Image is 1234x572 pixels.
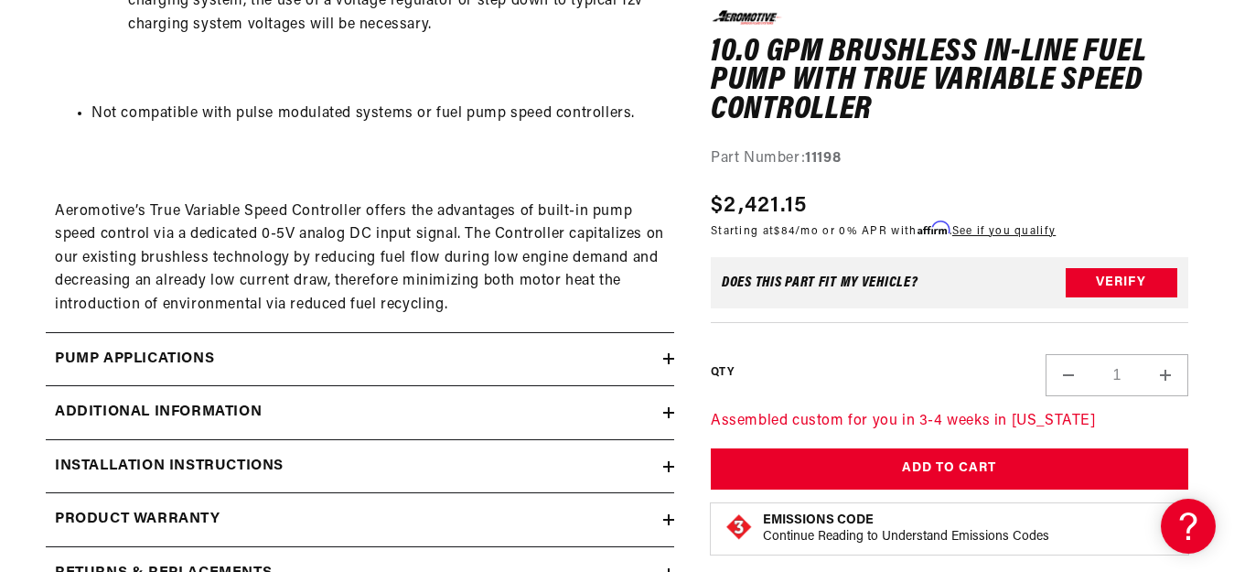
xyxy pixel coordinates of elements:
[917,221,950,235] span: Affirm
[711,411,1188,435] p: Assembled custom for you in 3-4 weeks in [US_STATE]
[722,276,918,291] div: Does This part fit My vehicle?
[55,153,665,317] p: Aeromotive’s True Variable Speed Controller offers the advantages of built-in pump speed control ...
[763,513,1049,545] button: Emissions CodeContinue Reading to Understand Emissions Codes
[763,529,1049,545] p: Continue Reading to Understand Emissions Codes
[952,226,1056,237] a: See if you qualify - Learn more about Affirm Financing (opens in modal)
[724,513,754,542] img: Emissions code
[55,401,262,425] h2: Additional information
[55,348,214,372] h2: Pump Applications
[55,455,284,479] h2: Installation Instructions
[763,513,874,527] strong: Emissions Code
[711,222,1056,240] p: Starting at /mo or 0% APR with .
[711,189,808,222] span: $2,421.15
[805,152,841,167] strong: 11198
[46,440,674,493] summary: Installation Instructions
[46,493,674,546] summary: Product warranty
[46,333,674,386] summary: Pump Applications
[1066,269,1177,298] button: Verify
[711,148,1188,172] div: Part Number:
[711,38,1188,125] h1: 10.0 GPM Brushless In-Line Fuel Pump with True Variable Speed Controller
[46,386,674,439] summary: Additional information
[774,226,795,237] span: $84
[91,103,665,126] li: Not compatible with pulse modulated systems or fuel pump speed controllers.
[711,449,1188,491] button: Add to Cart
[55,508,220,532] h2: Product warranty
[711,366,734,382] label: QTY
